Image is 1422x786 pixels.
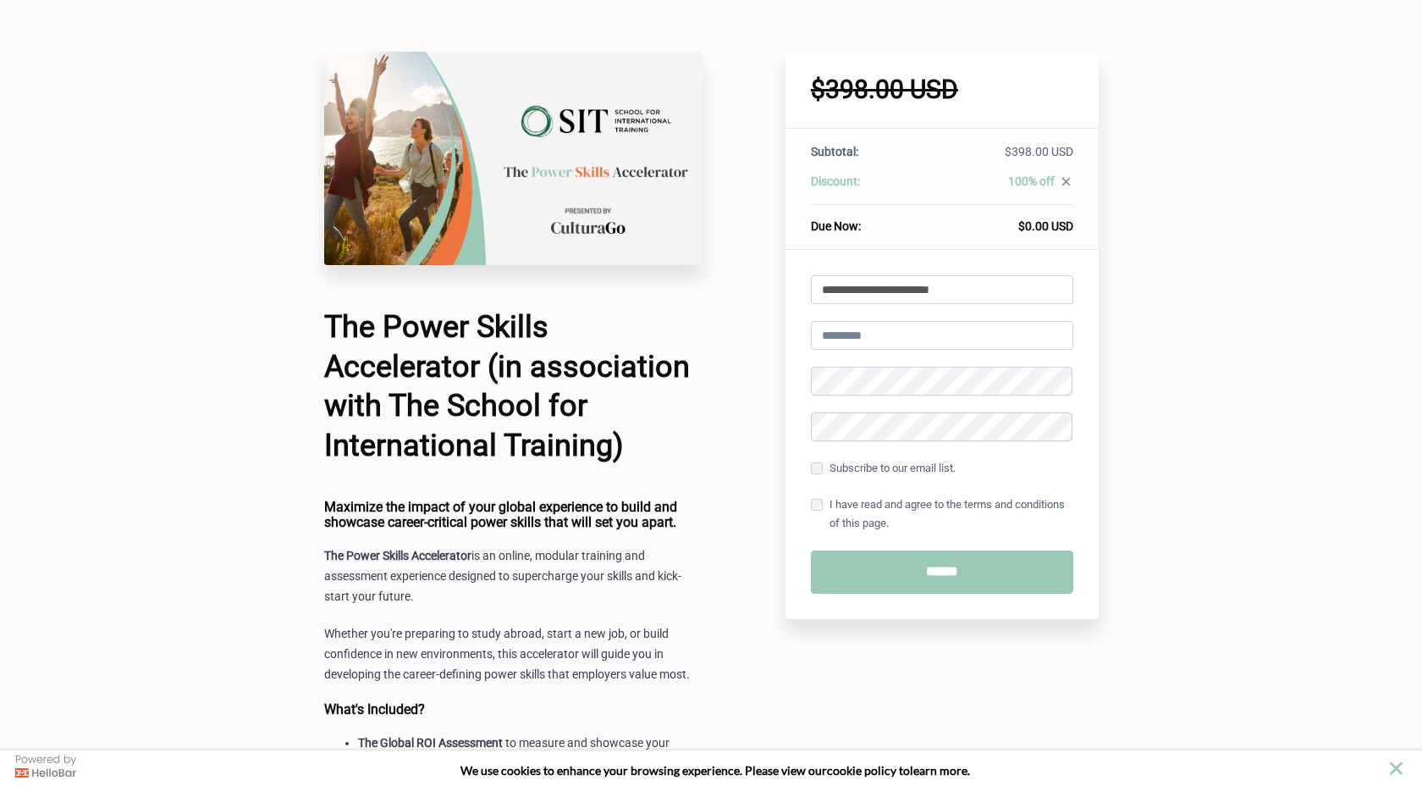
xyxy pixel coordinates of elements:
button: close [1386,758,1407,779]
input: I have read and agree to the terms and conditions of this page. [811,499,823,511]
li: to measure and showcase your power skill growth and career-readiness [358,733,703,774]
a: close [1055,174,1073,193]
span: learn more. [910,763,970,778]
a: cookie policy [827,763,896,778]
h1: $398.00 USD [811,77,1073,102]
p: Whether you're preparing to study abroad, start a new job, or build confidence in new environment... [324,624,703,685]
h4: What's Included? [324,702,703,717]
h1: The Power Skills Accelerator (in association with The School for International Training) [324,307,703,466]
th: Due Now: [811,205,921,235]
span: Subtotal: [811,145,858,158]
span: $0.00 USD [1018,219,1073,233]
strong: The Power Skills Accelerator [324,549,471,562]
strong: to [899,763,910,778]
h4: Maximize the impact of your global experience to build and showcase career-critical power skills ... [324,500,703,529]
input: Subscribe to our email list. [811,462,823,474]
th: Discount: [811,173,921,205]
label: Subscribe to our email list. [811,459,956,478]
i: close [1059,174,1073,189]
span: 100% off [1008,174,1055,188]
strong: The Global ROI Assessment [358,736,503,750]
img: 85fb1af-be62-5a2c-caf1-d0f1c43b8a70_The_School_for_International_Training.png [324,52,703,265]
label: I have read and agree to the terms and conditions of this page. [811,495,1073,533]
span: We use cookies to enhance your browsing experience. Please view our [460,763,827,778]
td: $398.00 USD [921,143,1072,173]
p: is an online, modular training and assessment experience designed to supercharge your skills and ... [324,546,703,607]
